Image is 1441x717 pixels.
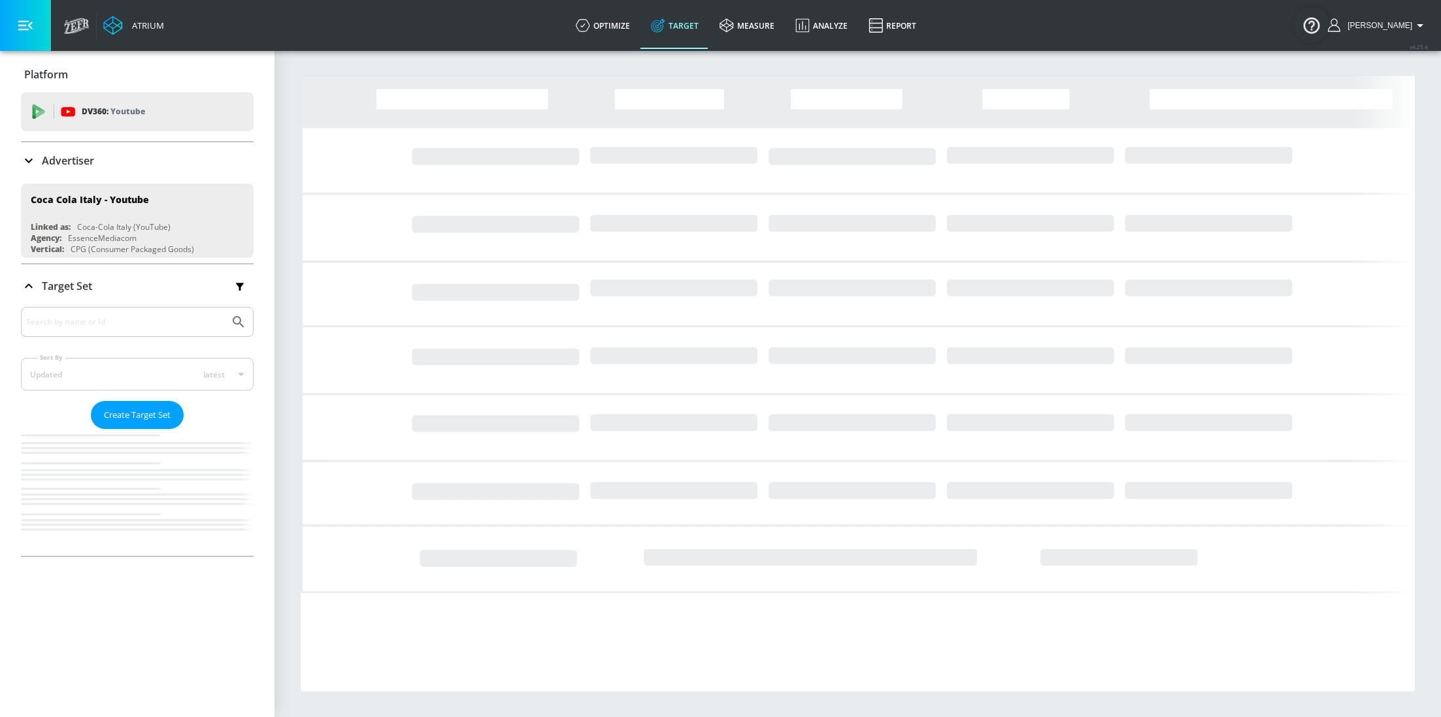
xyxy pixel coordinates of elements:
p: Target Set [42,279,92,293]
span: latest [203,369,225,380]
span: v 4.25.4 [1410,43,1428,50]
div: Coca Cola Italy - YoutubeLinked as:Coca-Cola Italy (YouTube)Agency:EssenceMediacomVertical:CPG (C... [21,183,254,258]
div: Coca Cola Italy - Youtube [31,193,149,206]
div: Linked as: [31,221,71,232]
nav: list of Target Set [21,429,254,556]
div: Advertiser [21,142,254,179]
input: Search by name or Id [26,313,224,330]
div: Target Set [21,264,254,308]
div: DV360: Youtube [21,92,254,131]
a: optimize [565,2,640,49]
div: Vertical: [31,244,64,255]
p: Platform [24,67,68,82]
div: CPG (Consumer Packaged Goods) [71,244,194,255]
span: Create Target Set [104,407,171,422]
a: Atrium [103,16,164,35]
button: Create Target Set [91,401,184,429]
div: Platform [21,56,254,93]
div: Coca-Cola Italy (YouTube) [77,221,171,232]
button: [PERSON_NAME] [1328,18,1428,33]
a: Report [858,2,927,49]
div: Updated [30,369,62,380]
p: Youtube [110,104,145,118]
div: Target Set [21,307,254,556]
div: Agency: [31,232,61,244]
label: Sort By [37,353,65,362]
a: Analyze [785,2,858,49]
button: Open Resource Center [1293,7,1330,43]
span: login as: stephanie.wolklin@zefr.com [1342,21,1412,30]
div: Atrium [127,20,164,31]
a: Target [640,2,709,49]
p: DV360: [82,104,145,119]
a: measure [709,2,785,49]
div: EssenceMediacom [68,232,137,244]
p: Advertiser [42,153,94,168]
